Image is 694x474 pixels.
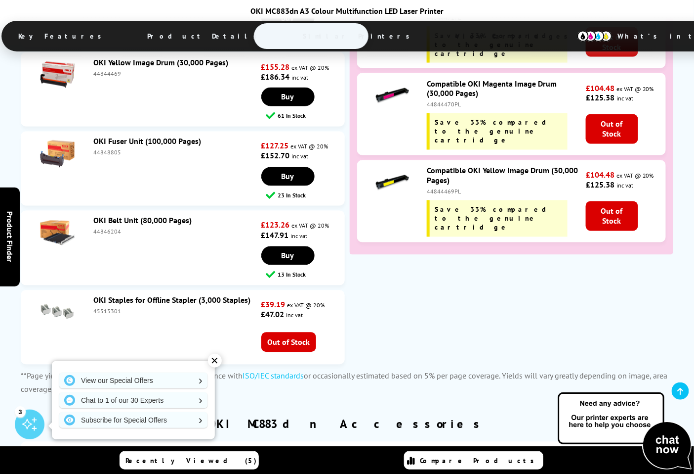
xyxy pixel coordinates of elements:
[4,24,122,48] span: Key Features
[59,392,207,408] a: Chat to 1 of our 30 Experts
[286,312,303,319] span: inc vat
[586,83,614,93] strong: £104.48
[375,166,409,200] img: Compatible OKI Yellow Image Drum (30,000 Pages)
[40,216,75,250] img: OKI Belt Unit (80,000 Pages)
[266,191,345,200] div: 23 In Stock
[292,64,329,71] span: ex VAT @ 20%
[59,373,207,388] a: View our Special Offers
[261,141,289,151] strong: £127.25
[586,201,638,231] span: Out of Stock
[93,295,250,305] a: OKI Staples for Offline Stapler (3,000 Staples)
[261,332,316,352] span: Out of Stock
[120,451,259,470] a: Recently Viewed (5)
[435,205,556,232] span: Save 33% compared to the genuine cartridge
[282,172,294,182] span: Buy
[261,300,286,310] strong: £39.19
[375,79,409,113] img: Compatible OKI Magenta Image Drum (30,000 Pages)
[15,406,26,417] div: 3
[292,74,309,81] span: inc vat
[40,137,75,171] img: OKI Fuser Unit (100,000 Pages)
[126,456,257,465] span: Recently Viewed (5)
[1,6,693,16] div: OKI MC883dn A3 Colour Multifunction LED Laser Printer
[266,270,345,280] div: 13 In Stock
[93,137,201,146] a: OKI Fuser Unit (100,000 Pages)
[133,24,278,48] span: Product Details
[291,143,328,150] span: ex VAT @ 20%
[261,220,290,230] strong: £123.26
[427,79,557,98] a: Compatible OKI Magenta Image Drum (30,000 Pages)
[208,354,222,368] div: ✕
[40,57,75,92] img: OKI Yellow Image Drum (30,000 Pages)
[282,92,294,102] span: Buy
[261,310,285,320] strong: £47.02
[288,24,430,48] span: Similar Printers
[261,151,290,161] strong: £152.70
[427,188,583,195] div: 44844469PL
[5,212,15,263] span: Product Finder
[420,456,540,465] span: Compare Products
[441,23,592,49] span: View Cartridges
[21,370,673,396] p: **Page yields are declared by the manufacturer in accordance with or occasionally estimated based...
[556,391,694,472] img: Open Live Chat window
[616,172,654,180] span: ex VAT @ 20%
[435,118,556,145] span: Save 33% compared to the genuine cartridge
[577,31,612,42] img: cmyk-icon.svg
[586,114,638,144] span: Out of Stock
[427,101,583,108] div: 44844470PL
[616,95,633,102] span: inc vat
[616,182,633,190] span: inc vat
[93,308,258,315] div: 45513301
[586,180,614,190] strong: £125.38
[93,57,228,67] a: OKI Yellow Image Drum (30,000 Pages)
[93,228,258,236] div: 44846204
[93,70,258,77] div: 44844469
[287,302,325,309] span: ex VAT @ 20%
[59,412,207,428] a: Subscribe for Special Offers
[586,170,614,180] strong: £104.48
[586,93,614,103] strong: £125.38
[266,111,345,121] div: 61 In Stock
[292,153,309,160] span: inc vat
[243,371,304,381] a: ISO/IEC standards
[261,72,290,82] strong: £186.34
[404,451,543,470] a: Compare Products
[208,417,486,432] a: OKI MC883dn Accessories
[40,295,75,330] img: OKI Staples for Offline Stapler (3,000 Staples)
[261,231,289,240] strong: £147.91
[291,233,308,240] span: inc vat
[427,166,578,186] a: Compatible OKI Yellow Image Drum (30,000 Pages)
[292,222,329,230] span: ex VAT @ 20%
[261,62,290,72] strong: £155.28
[93,216,192,226] a: OKI Belt Unit (80,000 Pages)
[93,149,258,156] div: 44848805
[616,85,654,93] span: ex VAT @ 20%
[282,251,294,261] span: Buy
